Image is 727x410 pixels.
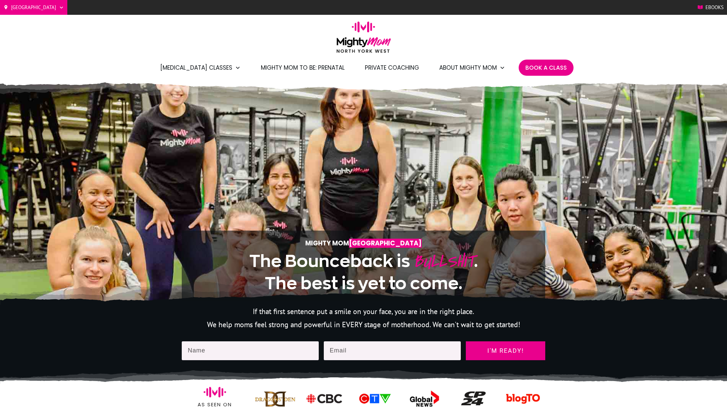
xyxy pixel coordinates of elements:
[160,62,232,73] span: [MEDICAL_DATA] Classes
[253,307,474,316] span: If that first sentence put a smile on your face, you are in the right place.
[472,347,539,354] span: I'm ready!
[461,391,486,405] img: ico-mighty-mom
[3,2,64,12] a: [GEOGRAPHIC_DATA]
[204,381,226,403] img: ico-mighty-mom
[255,388,296,409] img: ico-mighty-mom
[439,62,505,73] a: About Mighty Mom
[698,2,724,12] a: Ebooks
[265,274,462,292] span: The best is yet to come.
[249,252,410,270] span: The Bounceback is
[413,249,474,274] span: BULLSHIT
[261,62,345,73] a: Mighty Mom to Be: Prenatal
[353,392,395,406] img: ico-mighty-mom
[182,400,247,409] p: As seen on
[202,249,525,294] h1: .
[349,239,422,248] span: [GEOGRAPHIC_DATA]
[525,62,567,73] a: Book A Class
[705,2,724,12] span: Ebooks
[305,239,422,248] strong: Mighty Mom
[365,62,419,73] a: Private Coaching
[402,389,446,408] img: ico-mighty-mom
[439,62,497,73] span: About Mighty Mom
[466,341,545,360] a: I'm ready!
[207,320,520,329] span: We help moms feel strong and powerful in EVERY stage of motherhood. We can't wait to get started!
[160,62,241,73] a: [MEDICAL_DATA] Classes
[182,341,319,360] input: Name
[305,392,344,405] img: ico-mighty-mom
[11,2,56,12] span: [GEOGRAPHIC_DATA]
[324,341,461,360] input: Email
